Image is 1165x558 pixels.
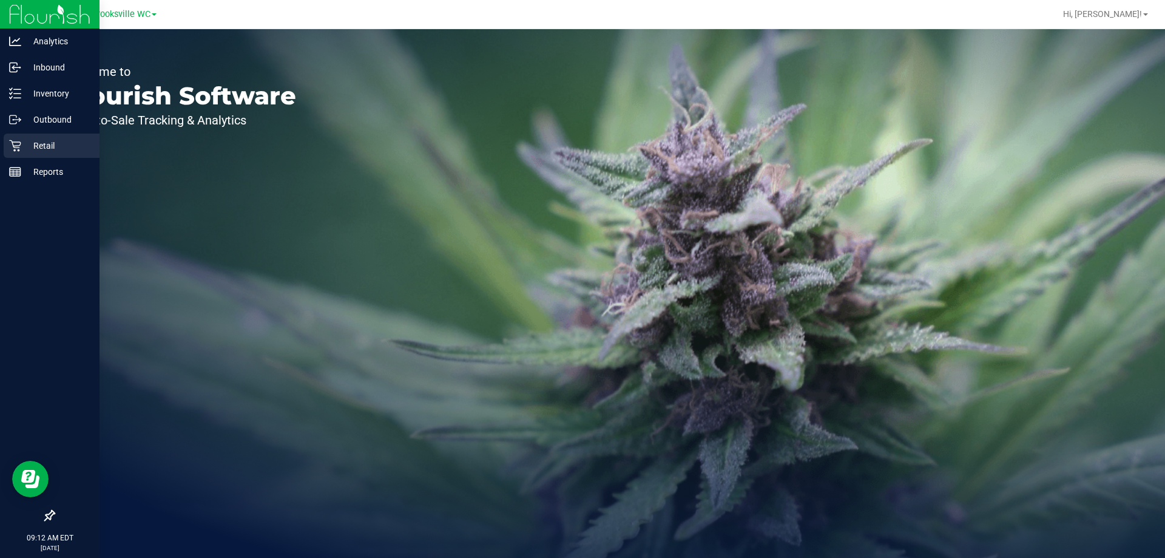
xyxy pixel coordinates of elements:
[21,60,94,75] p: Inbound
[9,140,21,152] inline-svg: Retail
[66,66,296,78] p: Welcome to
[21,165,94,179] p: Reports
[9,87,21,100] inline-svg: Inventory
[12,461,49,497] iframe: Resource center
[5,532,94,543] p: 09:12 AM EDT
[1063,9,1142,19] span: Hi, [PERSON_NAME]!
[9,61,21,73] inline-svg: Inbound
[5,543,94,553] p: [DATE]
[21,34,94,49] p: Analytics
[9,35,21,47] inline-svg: Analytics
[21,86,94,101] p: Inventory
[9,114,21,126] inline-svg: Outbound
[66,114,296,126] p: Seed-to-Sale Tracking & Analytics
[21,112,94,127] p: Outbound
[21,138,94,153] p: Retail
[66,84,296,108] p: Flourish Software
[92,9,150,19] span: Brooksville WC
[9,166,21,178] inline-svg: Reports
